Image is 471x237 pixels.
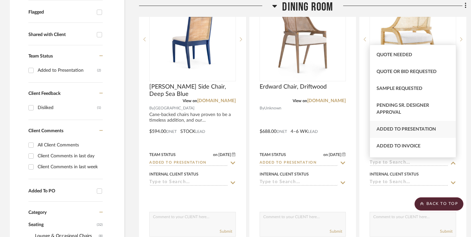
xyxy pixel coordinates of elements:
div: Internal Client Status [370,171,419,177]
input: Type to Search… [260,179,338,186]
span: Quote or Bid Requested [377,69,437,74]
div: Shared with Client [28,32,93,38]
div: Added To PO [28,188,93,194]
div: Team Status [260,152,286,158]
span: (32) [97,219,103,230]
input: Type to Search… [149,160,228,166]
button: Submit [330,228,342,234]
div: Client Comments in last week [38,162,101,172]
span: By [260,105,264,111]
span: Sample Requested [377,86,422,91]
span: [DATE] [218,152,232,157]
span: [GEOGRAPHIC_DATA] [154,105,195,111]
div: All Client Comments [38,140,101,150]
span: By [149,105,154,111]
span: Team Status [28,54,53,59]
span: Category [28,210,47,216]
scroll-to-top-button: BACK TO TOP [415,197,463,211]
input: Type to Search… [260,160,338,166]
span: Added to Presentation [377,127,436,132]
span: Pending Sr. Designer Approval [377,103,429,115]
div: Team Status [149,152,176,158]
span: Client Comments [28,129,63,133]
span: Unknown [264,105,281,111]
span: View on [183,99,197,103]
span: Quote Needed [377,53,412,57]
button: Submit [440,228,453,234]
span: [PERSON_NAME] Side Chair, Deep Sea Blue [149,83,236,98]
span: Erdward Chair, Driftwood [260,83,327,91]
span: on [213,153,218,157]
div: Flagged [28,10,93,15]
div: Internal Client Status [149,171,199,177]
div: Internal Client Status [260,171,309,177]
span: Added to Invoice [377,144,420,148]
span: [DATE] [328,152,342,157]
input: Type to Search… [370,179,448,186]
div: (1) [97,102,101,113]
div: Disliked [38,102,97,113]
a: [DOMAIN_NAME] [307,99,346,103]
input: Type to Search… [149,179,228,186]
span: on [323,153,328,157]
div: (2) [97,65,101,76]
span: View on [293,99,307,103]
span: Seating [28,219,95,230]
span: Client Feedback [28,91,60,96]
button: Submit [220,228,232,234]
div: Client Comments in last day [38,151,101,161]
div: Added to Presentation [38,65,97,76]
a: [DOMAIN_NAME] [197,99,236,103]
input: Type to Search… [370,160,448,166]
